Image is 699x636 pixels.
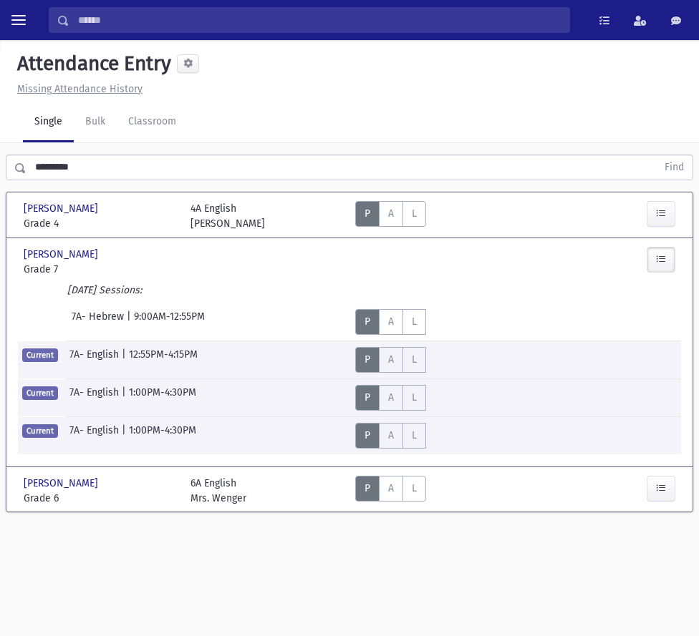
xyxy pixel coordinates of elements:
button: toggle menu [6,7,32,33]
a: Missing Attendance History [11,83,143,95]
span: 1:00PM-4:30PM [129,385,196,411]
span: 12:55PM-4:15PM [129,347,198,373]
span: P [365,315,370,328]
div: AttTypes [355,201,426,231]
span: Grade 4 [24,216,176,231]
span: Current [22,386,58,400]
span: P [365,207,370,220]
span: Current [22,424,58,438]
div: AttTypes [355,309,426,335]
span: [PERSON_NAME] [24,201,101,216]
i: [DATE] Sessions: [67,284,142,296]
span: Grade 6 [24,491,176,506]
span: L [412,353,417,366]
span: L [412,315,417,328]
u: Missing Attendance History [17,83,143,95]
span: 7A- English [69,423,122,449]
span: | [122,347,129,373]
span: P [365,353,370,366]
span: 7A- English [69,347,122,373]
div: AttTypes [355,423,426,449]
span: [PERSON_NAME] [24,247,101,262]
span: [PERSON_NAME] [24,476,101,491]
div: 4A English [PERSON_NAME] [191,201,265,231]
a: Classroom [117,102,188,142]
span: Grade 7 [24,262,176,277]
span: 7A- English [69,385,122,411]
span: | [127,309,134,335]
span: L [412,391,417,403]
span: P [365,391,370,403]
span: 9:00AM-12:55PM [134,309,205,335]
h5: Attendance Entry [11,52,171,76]
span: A [388,391,394,403]
div: AttTypes [355,385,426,411]
span: 7A- Hebrew [72,309,127,335]
span: 1:00PM-4:30PM [129,423,196,449]
span: L [412,482,417,494]
span: P [365,482,370,494]
div: AttTypes [355,347,426,373]
span: A [388,315,394,328]
span: | [122,385,129,411]
input: Search [69,7,569,33]
span: P [365,429,370,441]
div: AttTypes [355,476,426,506]
span: A [388,429,394,441]
span: L [412,429,417,441]
span: | [122,423,129,449]
a: Single [23,102,74,142]
div: 6A English Mrs. Wenger [191,476,246,506]
span: A [388,353,394,366]
span: Current [22,348,58,362]
span: L [412,207,417,220]
a: Bulk [74,102,117,142]
span: A [388,482,394,494]
span: A [388,207,394,220]
button: Find [656,155,693,180]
